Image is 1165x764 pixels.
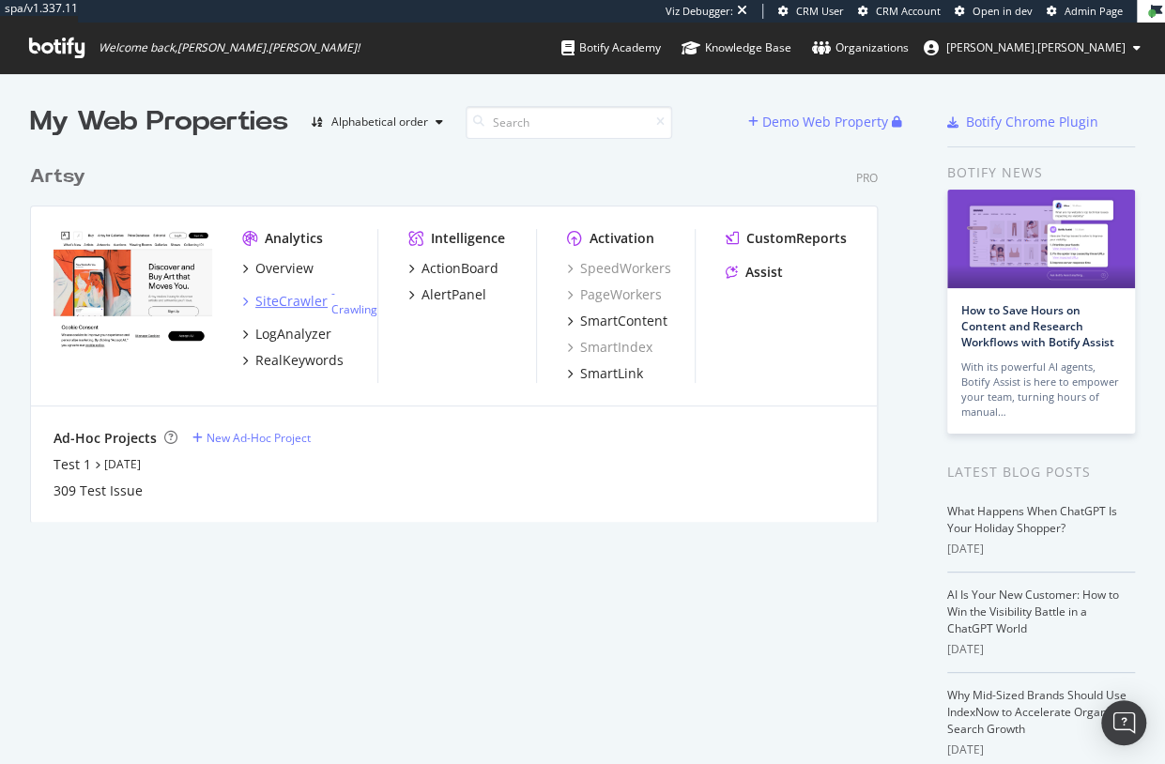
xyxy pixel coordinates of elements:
[955,4,1033,19] a: Open in dev
[265,229,323,248] div: Analytics
[561,38,661,57] div: Botify Academy
[207,430,311,446] div: New Ad-Hoc Project
[796,4,844,18] span: CRM User
[961,359,1121,420] div: With its powerful AI agents, Botify Assist is here to empower your team, turning hours of manual…
[947,641,1135,658] div: [DATE]
[947,190,1135,288] img: How to Save Hours on Content and Research Workflows with Botify Assist
[30,163,85,191] div: Artsy
[947,113,1098,131] a: Botify Chrome Plugin
[192,430,311,446] a: New Ad-Hoc Project
[973,4,1033,18] span: Open in dev
[54,229,212,356] img: artsy.net
[561,23,661,73] a: Botify Academy
[1047,4,1123,19] a: Admin Page
[946,39,1126,55] span: jeffrey.louella
[682,38,791,57] div: Knowledge Base
[255,259,314,278] div: Overview
[99,40,360,55] span: Welcome back, [PERSON_NAME].[PERSON_NAME] !
[947,687,1127,737] a: Why Mid-Sized Brands Should Use IndexNow to Accelerate Organic Search Growth
[1065,4,1123,18] span: Admin Page
[255,351,344,370] div: RealKeywords
[242,351,344,370] a: RealKeywords
[422,259,498,278] div: ActionBoard
[422,285,486,304] div: AlertPanel
[762,113,888,131] div: Demo Web Property
[726,229,847,248] a: CustomReports
[104,456,141,472] a: [DATE]
[567,312,667,330] a: SmartContent
[331,116,428,128] div: Alphabetical order
[947,462,1135,482] div: Latest Blog Posts
[30,141,893,522] div: grid
[567,338,652,357] a: SmartIndex
[54,455,91,474] a: Test 1
[876,4,941,18] span: CRM Account
[331,301,377,317] a: Crawling
[242,259,314,278] a: Overview
[947,162,1135,183] div: Botify news
[431,229,505,248] div: Intelligence
[947,541,1135,558] div: [DATE]
[331,285,377,317] div: -
[30,103,288,141] div: My Web Properties
[947,741,1135,758] div: [DATE]
[567,259,671,278] a: SpeedWorkers
[746,229,847,248] div: CustomReports
[466,106,672,139] input: Search
[567,285,662,304] a: PageWorkers
[726,263,783,282] a: Assist
[745,263,783,282] div: Assist
[748,114,892,130] a: Demo Web Property
[580,364,643,383] div: SmartLink
[666,4,733,19] div: Viz Debugger:
[590,229,654,248] div: Activation
[567,364,643,383] a: SmartLink
[812,23,909,73] a: Organizations
[858,4,941,19] a: CRM Account
[947,503,1117,536] a: What Happens When ChatGPT Is Your Holiday Shopper?
[682,23,791,73] a: Knowledge Base
[1101,700,1146,745] div: Open Intercom Messenger
[966,113,1098,131] div: Botify Chrome Plugin
[961,302,1114,350] a: How to Save Hours on Content and Research Workflows with Botify Assist
[54,429,157,448] div: Ad-Hoc Projects
[812,38,909,57] div: Organizations
[54,481,143,500] a: 309 Test Issue
[748,107,892,137] button: Demo Web Property
[408,259,498,278] a: ActionBoard
[242,325,331,344] a: LogAnalyzer
[303,107,451,137] button: Alphabetical order
[580,312,667,330] div: SmartContent
[242,285,377,317] a: SiteCrawler- Crawling
[255,292,328,311] div: SiteCrawler
[778,4,844,19] a: CRM User
[909,33,1156,63] button: [PERSON_NAME].[PERSON_NAME]
[856,170,878,186] div: Pro
[255,325,331,344] div: LogAnalyzer
[30,163,93,191] a: Artsy
[947,587,1119,636] a: AI Is Your New Customer: How to Win the Visibility Battle in a ChatGPT World
[408,285,486,304] a: AlertPanel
